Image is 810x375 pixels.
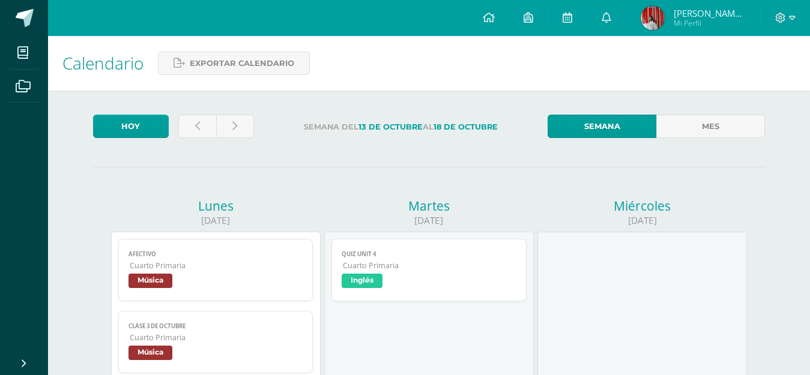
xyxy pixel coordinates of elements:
span: Cuarto Primaria [343,260,516,271]
span: Mi Perfil [674,18,746,28]
div: Miércoles [537,197,747,214]
span: Cuarto Primaria [130,260,303,271]
span: Inglés [342,274,382,288]
strong: 13 de Octubre [358,122,423,131]
div: Lunes [111,197,321,214]
a: Clase 3 de octubreCuarto PrimariaMúsica [118,311,313,373]
img: 65706b71ada258f20646c236112bfad1.png [641,6,665,30]
span: Música [128,274,172,288]
strong: 18 de Octubre [434,122,498,131]
div: [DATE] [324,214,534,227]
div: [DATE] [111,214,321,227]
span: [PERSON_NAME] [PERSON_NAME] [674,7,746,19]
span: Clase 3 de octubre [128,322,303,330]
a: Exportar calendario [158,52,310,75]
a: AfectivoCuarto PrimariaMúsica [118,239,313,301]
a: Semana [548,115,656,138]
a: Mes [656,115,765,138]
span: Exportar calendario [190,52,294,74]
span: Cuarto Primaria [130,332,303,343]
a: Hoy [93,115,169,138]
span: Música [128,346,172,360]
span: Calendario [62,52,144,74]
span: Afectivo [128,250,303,258]
label: Semana del al [264,115,538,139]
a: Quiz Unit 4Cuarto PrimariaInglés [331,239,527,301]
div: [DATE] [537,214,747,227]
div: Martes [324,197,534,214]
span: Quiz Unit 4 [342,250,516,258]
